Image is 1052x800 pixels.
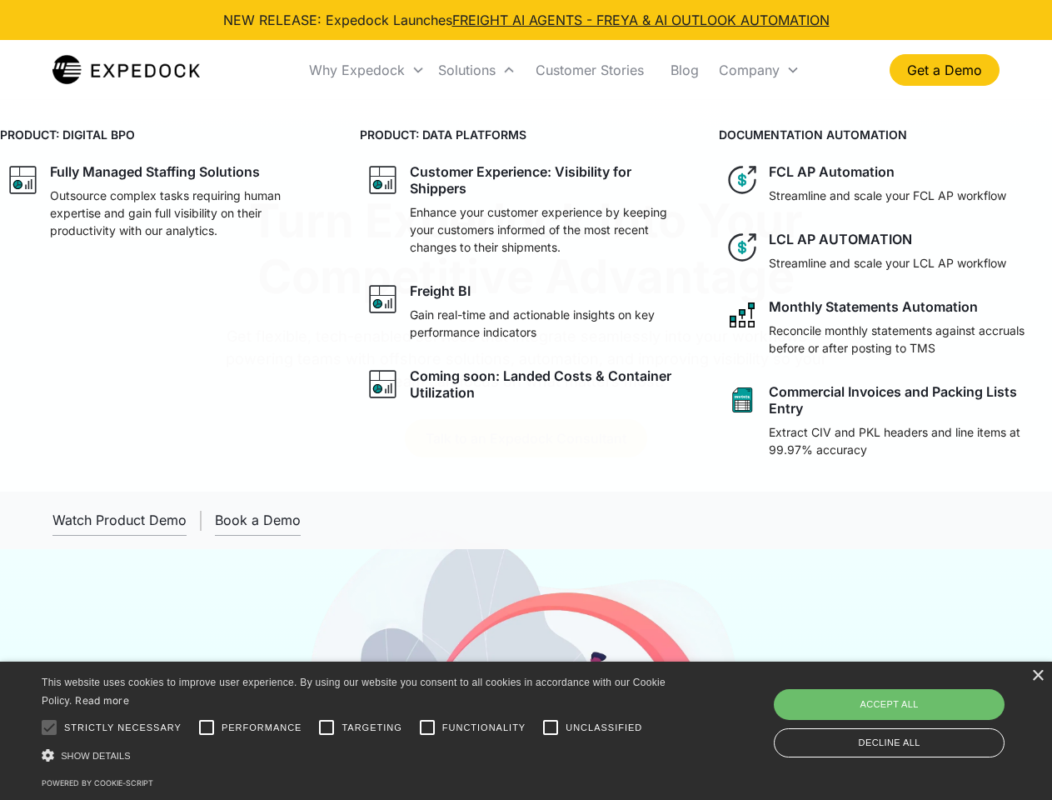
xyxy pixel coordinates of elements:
[52,53,200,87] img: Expedock Logo
[75,694,129,707] a: Read more
[769,383,1045,417] div: Commercial Invoices and Packing Lists Entry
[725,231,759,264] img: dollar icon
[52,512,187,528] div: Watch Product Demo
[52,505,187,536] a: open lightbox
[7,163,40,197] img: graph icon
[366,163,400,197] img: graph icon
[452,12,830,28] a: FREIGHT AI AGENTS - FREYA & AI OUTLOOK AUTOMATION
[769,187,1006,204] p: Streamline and scale your FCL AP workflow
[410,282,471,299] div: Freight BI
[309,62,405,78] div: Why Expedock
[342,721,401,735] span: Targeting
[50,163,260,180] div: Fully Managed Staffing Solutions
[360,126,693,143] h4: PRODUCT: DATA PLATFORMS
[719,157,1052,211] a: dollar iconFCL AP AutomationStreamline and scale your FCL AP workflow
[769,163,895,180] div: FCL AP Automation
[769,322,1045,357] p: Reconcile monthly statements against accruals before or after posting to TMS
[769,298,978,315] div: Monthly Statements Automation
[215,512,301,528] div: Book a Demo
[410,367,686,401] div: Coming soon: Landed Costs & Container Utilization
[522,42,657,98] a: Customer Stories
[360,276,693,347] a: graph iconFreight BIGain real-time and actionable insights on key performance indicators
[410,163,686,197] div: Customer Experience: Visibility for Shippers
[223,10,830,30] div: NEW RELEASE: Expedock Launches
[719,292,1052,363] a: network like iconMonthly Statements AutomationReconcile monthly statements against accruals befor...
[769,423,1045,458] p: Extract CIV and PKL headers and line items at 99.97% accuracy
[431,42,522,98] div: Solutions
[725,298,759,332] img: network like icon
[719,377,1052,465] a: sheet iconCommercial Invoices and Packing Lists EntryExtract CIV and PKL headers and line items a...
[42,747,671,764] div: Show details
[366,282,400,316] img: graph icon
[42,677,666,707] span: This website uses cookies to improve user experience. By using our website you consent to all coo...
[769,254,1006,272] p: Streamline and scale your LCL AP workflow
[42,778,153,787] a: Powered by cookie-script
[719,224,1052,278] a: dollar iconLCL AP AUTOMATIONStreamline and scale your LCL AP workflow
[719,62,780,78] div: Company
[725,163,759,197] img: dollar icon
[366,367,400,401] img: graph icon
[410,203,686,256] p: Enhance your customer experience by keeping your customers informed of the most recent changes to...
[566,721,642,735] span: Unclassified
[657,42,712,98] a: Blog
[64,721,182,735] span: Strictly necessary
[719,126,1052,143] h4: DOCUMENTATION AUTOMATION
[969,720,1052,800] iframe: Chat Widget
[774,689,1005,719] div: Accept all
[215,505,301,536] a: Book a Demo
[52,53,200,87] a: home
[360,361,693,407] a: graph iconComing soon: Landed Costs & Container Utilization
[360,157,693,262] a: graph iconCustomer Experience: Visibility for ShippersEnhance your customer experience by keeping...
[769,231,912,247] div: LCL AP AUTOMATION
[410,306,686,341] p: Gain real-time and actionable insights on key performance indicators
[442,721,526,735] span: Functionality
[1031,670,1044,682] div: Close
[725,383,759,417] img: sheet icon
[438,62,496,78] div: Solutions
[61,751,131,761] span: Show details
[50,187,327,239] p: Outsource complex tasks requiring human expertise and gain full visibility on their productivity ...
[890,54,1000,86] a: Get a Demo
[712,42,806,98] div: Company
[774,728,1005,757] div: Decline all
[222,721,302,735] span: Performance
[302,42,431,98] div: Why Expedock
